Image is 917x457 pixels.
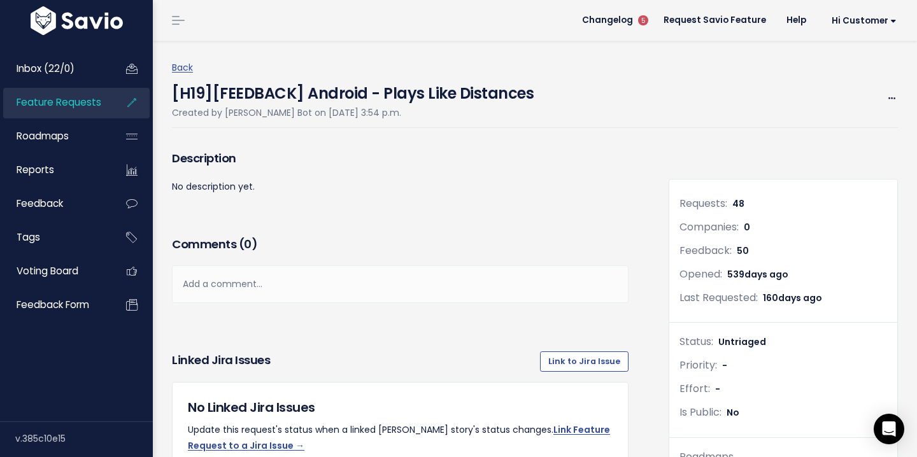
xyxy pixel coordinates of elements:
a: Roadmaps [3,122,106,151]
span: Companies: [679,220,739,234]
p: Update this request's status when a linked [PERSON_NAME] story's status changes. [188,422,613,454]
a: Help [776,11,816,30]
span: days ago [744,268,788,281]
span: Last Requested: [679,290,758,305]
span: 48 [732,197,744,210]
h3: Comments ( ) [172,236,629,253]
span: Is Public: [679,405,722,419]
span: Inbox (22/0) [17,62,75,75]
span: Reports [17,163,54,176]
h3: Description [172,150,629,167]
a: Feedback form [3,290,106,320]
span: 0 [744,221,750,234]
span: 539 [727,268,788,281]
a: Hi Customer [816,11,907,31]
h5: No Linked Jira Issues [188,398,613,417]
span: Created by [PERSON_NAME] Bot on [DATE] 3:54 p.m. [172,106,401,119]
span: days ago [778,292,822,304]
span: Feature Requests [17,95,101,109]
img: logo-white.9d6f32f41409.svg [27,6,126,35]
span: 5 [638,15,648,25]
span: Opened: [679,267,722,281]
span: Tags [17,230,40,244]
span: - [715,383,720,395]
h3: Linked Jira issues [172,351,270,372]
a: Voting Board [3,257,106,286]
a: Reports [3,155,106,185]
h4: [H19][FEEDBACK] Android - Plays Like Distances [172,76,534,105]
a: Feedback [3,189,106,218]
span: 160 [763,292,822,304]
span: - [722,359,727,372]
span: Changelog [582,16,633,25]
a: Request Savio Feature [653,11,776,30]
span: Voting Board [17,264,78,278]
div: Add a comment... [172,265,629,303]
span: Feedback form [17,298,89,311]
span: Roadmaps [17,129,69,143]
span: Hi Customer [832,16,897,25]
span: 50 [737,244,749,257]
p: No description yet. [172,179,629,195]
span: Feedback: [679,243,732,258]
a: Tags [3,223,106,252]
span: Effort: [679,381,710,396]
div: v.385c10e15 [15,422,153,455]
span: Requests: [679,196,727,211]
span: Feedback [17,197,63,210]
span: 0 [244,236,252,252]
div: Open Intercom Messenger [874,414,904,444]
a: Inbox (22/0) [3,54,106,83]
span: Priority: [679,358,717,372]
span: Untriaged [718,335,766,348]
a: Link to Jira Issue [540,351,629,372]
a: Feature Requests [3,88,106,117]
span: Status: [679,334,713,349]
span: No [727,406,739,419]
a: Back [172,61,193,74]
